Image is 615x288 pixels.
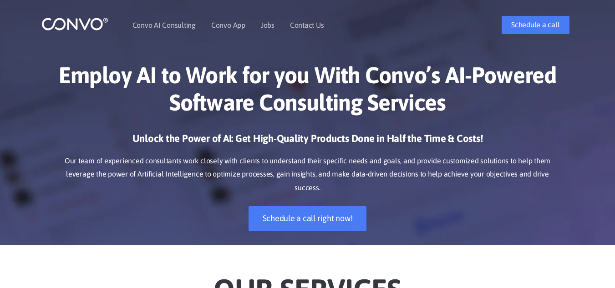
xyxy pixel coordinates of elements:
a: Convo AI Consulting [132,21,196,29]
a: Schedule a call right now! [249,206,367,231]
img: logo_1.png [41,17,108,31]
p: Our team of experienced consultants work closely with clients to understand their specific needs ... [55,154,560,195]
a: Jobs [261,21,274,29]
a: Convo App [211,21,245,29]
a: Schedule a call [502,16,569,34]
h1: Employ AI to Work for you With Convo’s AI-Powered Software Consulting Services [55,61,560,123]
a: Contact Us [290,21,324,29]
h3: Unlock the Power of AI: Get High-Quality Products Done in Half the Time & Costs! [55,132,560,152]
